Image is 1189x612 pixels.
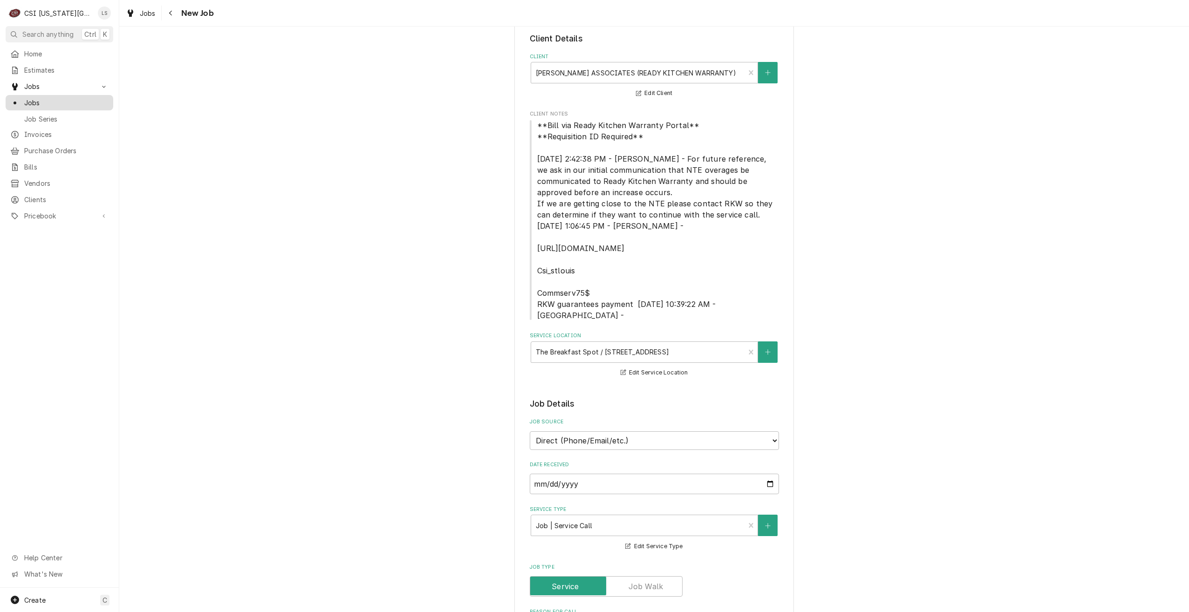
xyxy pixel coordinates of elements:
span: Estimates [24,65,109,75]
span: Jobs [24,98,109,108]
div: LS [98,7,111,20]
div: Service Type [530,506,779,552]
button: Search anythingCtrlK [6,26,113,42]
span: Purchase Orders [24,146,109,156]
a: Invoices [6,127,113,142]
div: Service Location [530,332,779,378]
a: Home [6,46,113,61]
button: Create New Client [758,62,778,83]
a: Go to Jobs [6,79,113,94]
span: What's New [24,569,108,579]
button: Navigate back [164,6,178,20]
div: C [8,7,21,20]
button: Edit Client [635,88,674,99]
span: K [103,29,107,39]
a: Estimates [6,62,113,78]
svg: Create New Client [765,69,771,76]
label: Date Received [530,461,779,469]
label: Job Source [530,418,779,426]
span: Jobs [24,82,95,91]
div: Client [530,53,779,99]
div: Job Type [530,564,779,597]
label: Client [530,53,779,61]
span: New Job [178,7,214,20]
label: Job Type [530,564,779,571]
a: Jobs [6,95,113,110]
span: Create [24,596,46,604]
legend: Job Details [530,398,779,410]
span: Vendors [24,178,109,188]
div: Date Received [530,461,779,494]
a: Go to Help Center [6,550,113,565]
a: Bills [6,159,113,175]
button: Edit Service Location [619,367,690,379]
span: Job Series [24,114,109,124]
label: Service Location [530,332,779,340]
a: Vendors [6,176,113,191]
a: Jobs [122,6,159,21]
svg: Create New Location [765,349,771,355]
span: Pricebook [24,211,95,221]
div: Client Notes [530,110,779,320]
div: Lindy Springer's Avatar [98,7,111,20]
span: Client Notes [530,110,779,118]
span: Client Notes [530,120,779,321]
div: Job Source [530,418,779,449]
span: Ctrl [84,29,96,39]
label: Service Type [530,506,779,513]
input: yyyy-mm-dd [530,474,779,494]
button: Edit Service Type [624,541,684,552]
div: CSI Kansas City's Avatar [8,7,21,20]
a: Go to Pricebook [6,208,113,224]
svg: Create New Service [765,523,771,529]
div: CSI [US_STATE][GEOGRAPHIC_DATA] [24,8,93,18]
a: Go to What's New [6,566,113,582]
span: Invoices [24,129,109,139]
legend: Client Details [530,33,779,45]
span: C [102,595,107,605]
button: Create New Service [758,515,778,536]
button: Create New Location [758,341,778,363]
span: Search anything [22,29,74,39]
span: Home [24,49,109,59]
span: Help Center [24,553,108,563]
a: Job Series [6,111,113,127]
span: Bills [24,162,109,172]
span: **Bill via Ready Kitchen Warranty Portal** **Requisition ID Required** [DATE] 2:42:38 PM - [PERSO... [537,121,775,320]
span: Jobs [140,8,156,18]
a: Purchase Orders [6,143,113,158]
span: Clients [24,195,109,204]
a: Clients [6,192,113,207]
